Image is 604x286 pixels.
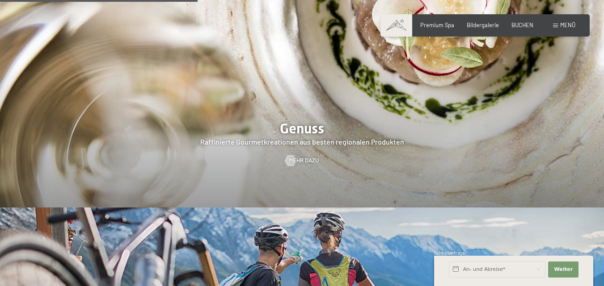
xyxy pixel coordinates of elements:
span: Weiter [554,266,573,273]
span: Schnellanfrage [434,250,465,256]
a: BUCHEN [511,21,533,29]
a: Mehr dazu [285,157,319,165]
button: Weiter [548,261,579,278]
a: Bildergalerie [467,21,499,29]
span: Menü [560,21,575,29]
span: Mehr dazu [289,157,319,165]
a: Premium Spa [420,21,454,29]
